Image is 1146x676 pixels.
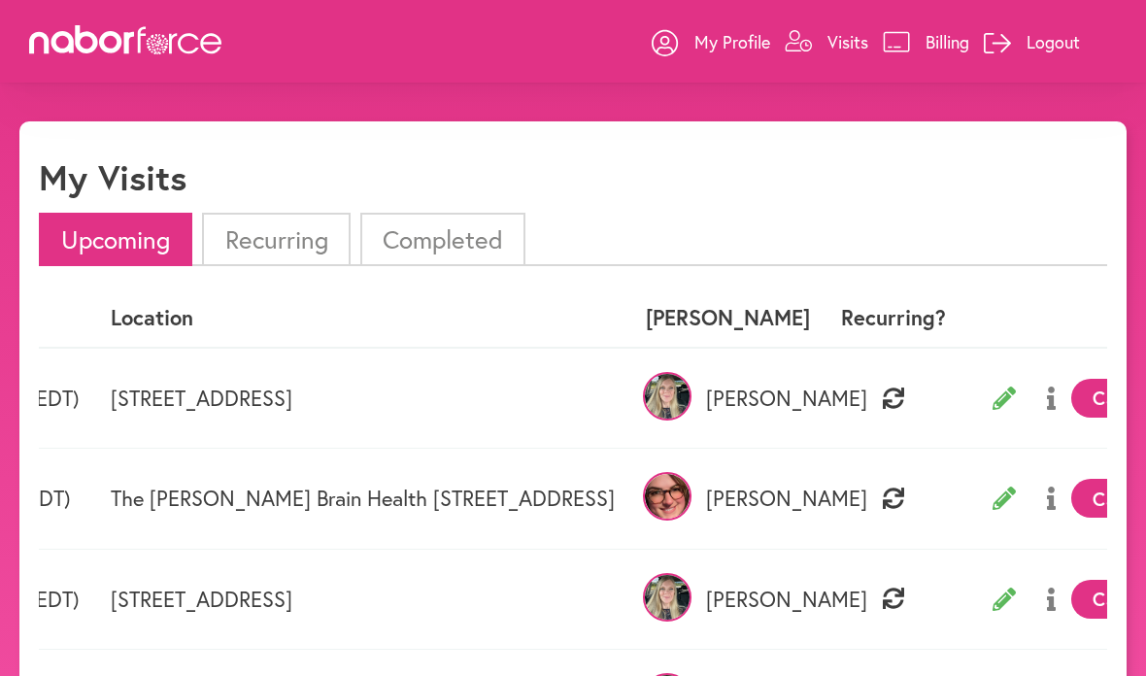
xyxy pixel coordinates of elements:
p: [PERSON_NAME] [646,587,810,612]
p: Logout [1027,30,1080,53]
img: OoZT7owgRIe9bWWs09VM [643,573,691,622]
p: Visits [827,30,868,53]
li: Recurring [202,213,350,266]
h1: My Visits [39,156,186,198]
li: Completed [360,213,525,266]
p: [PERSON_NAME] [646,486,810,511]
p: My Profile [694,30,770,53]
td: [STREET_ADDRESS] [95,549,630,649]
a: My Profile [652,13,770,71]
li: Upcoming [39,213,192,266]
th: Location [95,289,630,347]
td: The [PERSON_NAME] Brain Health [STREET_ADDRESS] [95,449,630,549]
a: Logout [984,13,1080,71]
th: [PERSON_NAME] [630,289,826,347]
th: Recurring? [826,289,961,347]
p: [PERSON_NAME] [646,386,810,411]
a: Billing [883,13,969,71]
img: OoZT7owgRIe9bWWs09VM [643,372,691,421]
a: Visits [785,13,868,71]
td: [STREET_ADDRESS] [95,348,630,449]
p: Billing [926,30,969,53]
img: htjZICC1T52rpNRJ4pWK [643,472,691,521]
